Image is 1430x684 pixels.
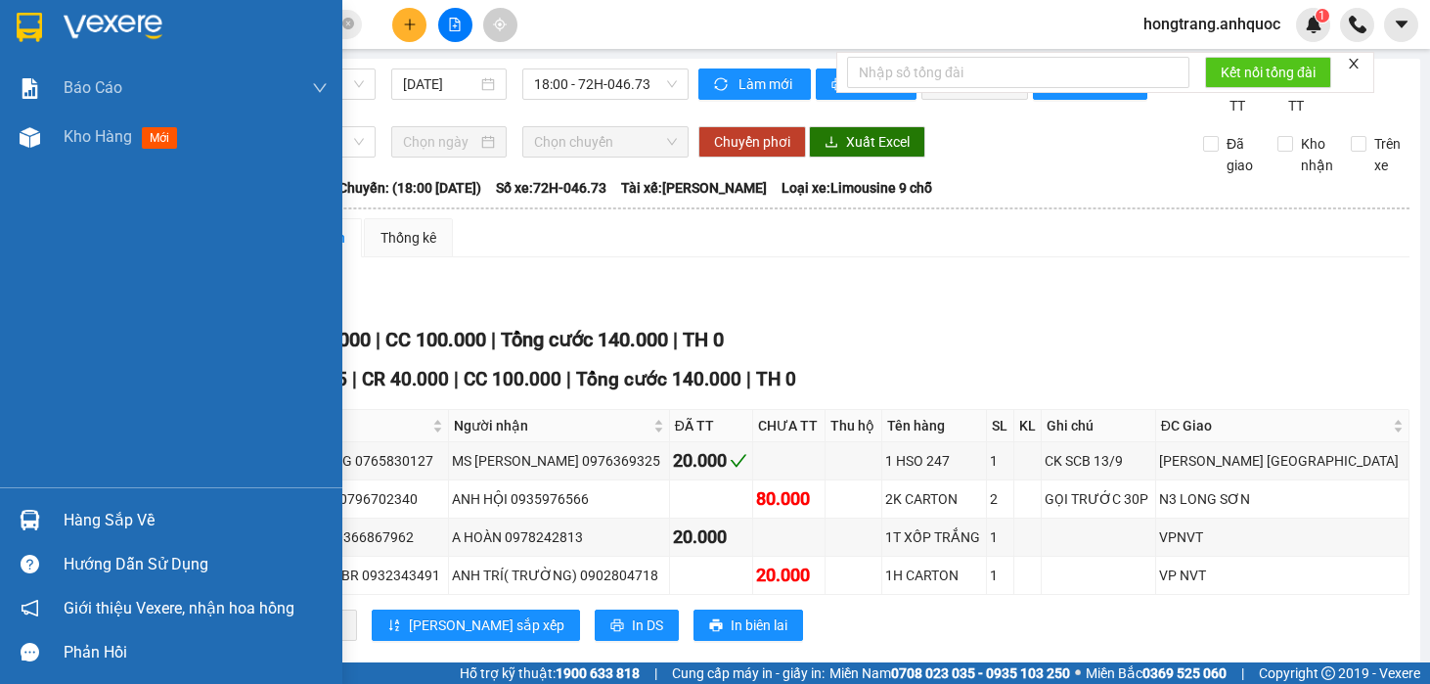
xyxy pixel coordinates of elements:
[20,127,40,148] img: warehouse-icon
[847,57,1189,88] input: Nhập số tổng đài
[1393,16,1410,33] span: caret-down
[990,565,1010,586] div: 1
[698,126,806,158] button: Chuyển phơi
[693,610,803,641] button: printerIn biên lai
[142,127,177,149] span: mới
[278,488,445,510] div: ANH BẢO 0796702340
[64,550,328,579] div: Hướng dẫn sử dụng
[756,485,822,513] div: 80.000
[64,506,328,535] div: Hàng sắp về
[885,450,983,472] div: 1 HSO 247
[756,368,796,390] span: TH 0
[1321,666,1335,680] span: copyright
[452,565,666,586] div: ANH TRÍ( TRƯỜNG) 0902804718
[20,78,40,99] img: solution-icon
[566,368,571,390] span: |
[891,665,1070,681] strong: 0708 023 035 - 0935 103 250
[64,638,328,667] div: Phản hồi
[738,73,795,95] span: Làm mới
[1159,450,1406,472] div: [PERSON_NAME] [GEOGRAPHIC_DATA]
[342,18,354,29] span: close-circle
[338,177,481,199] span: Chuyến: (18:00 [DATE])
[1293,133,1341,176] span: Kho nhận
[1318,9,1325,23] span: 1
[731,615,787,636] span: In biên lai
[454,415,649,436] span: Người nhận
[278,450,445,472] div: A CHƯƠNG 0765830127
[342,16,354,34] span: close-circle
[1241,662,1244,684] span: |
[746,368,751,390] span: |
[670,410,753,442] th: ĐÃ TT
[501,328,668,351] span: Tổng cước 140.000
[882,410,987,442] th: Tên hàng
[714,77,731,93] span: sync
[1305,16,1322,33] img: icon-new-feature
[1366,133,1410,176] span: Trên xe
[483,8,517,42] button: aim
[312,80,328,96] span: down
[730,452,747,470] span: check
[491,328,496,351] span: |
[1349,16,1366,33] img: phone-icon
[362,368,449,390] span: CR 40.000
[683,328,724,351] span: TH 0
[990,450,1010,472] div: 1
[753,410,826,442] th: CHƯA TT
[990,488,1010,510] div: 2
[885,565,983,586] div: 1H CARTON
[1221,62,1316,83] span: Kết nối tổng đài
[621,177,767,199] span: Tài xế: [PERSON_NAME]
[1159,488,1406,510] div: N3 LONG SƠN
[1316,9,1329,23] sup: 1
[376,328,380,351] span: |
[673,447,749,475] div: 20.000
[21,555,39,573] span: question-circle
[438,8,472,42] button: file-add
[1219,133,1263,176] span: Đã giao
[1384,8,1418,42] button: caret-down
[885,526,983,548] div: 1T XỐP TRẮNG
[534,127,678,157] span: Chọn chuyến
[1042,410,1155,442] th: Ghi chú
[1347,57,1361,70] span: close
[448,18,462,31] span: file-add
[1128,12,1296,36] span: hongtrang.anhquoc
[673,328,678,351] span: |
[556,665,640,681] strong: 1900 633 818
[1205,57,1331,88] button: Kết nối tổng đài
[454,368,459,390] span: |
[595,610,679,641] button: printerIn DS
[387,618,401,634] span: sort-ascending
[672,662,825,684] span: Cung cấp máy in - giấy in:
[632,615,663,636] span: In DS
[1075,669,1081,677] span: ⚪️
[1142,665,1227,681] strong: 0369 525 060
[392,8,426,42] button: plus
[1086,662,1227,684] span: Miền Bắc
[1161,415,1389,436] span: ĐC Giao
[846,131,910,153] span: Xuất Excel
[409,615,564,636] span: [PERSON_NAME] sắp xếp
[280,415,428,436] span: Người gửi
[452,450,666,472] div: MS [PERSON_NAME] 0976369325
[1014,410,1043,442] th: KL
[352,368,357,390] span: |
[403,131,476,153] input: Chọn ngày
[278,526,445,548] div: CHỊ THƯ 0366867962
[782,177,932,199] span: Loại xe: Limousine 9 chỗ
[610,618,624,634] span: printer
[829,662,1070,684] span: Miền Nam
[673,524,749,551] div: 20.000
[464,368,561,390] span: CC 100.000
[452,488,666,510] div: ANH HỘI 0935976566
[987,410,1014,442] th: SL
[1045,450,1151,472] div: CK SCB 13/9
[826,410,882,442] th: Thu hộ
[372,610,580,641] button: sort-ascending[PERSON_NAME] sắp xếp
[403,73,476,95] input: 13/09/2025
[64,75,122,100] span: Báo cáo
[278,565,445,586] div: TRƯỜNG BR 0932343491
[385,328,486,351] span: CC 100.000
[21,599,39,617] span: notification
